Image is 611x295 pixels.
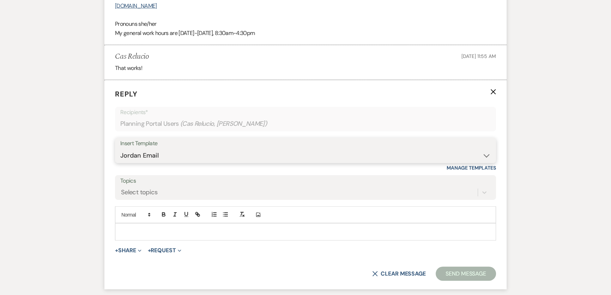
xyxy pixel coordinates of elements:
span: Reply [115,89,138,99]
button: Clear message [372,271,426,277]
label: Topics [120,176,491,186]
button: Send Message [436,267,496,281]
h5: Cas Relucio [115,52,149,61]
div: Planning Portal Users [120,117,491,131]
a: [DOMAIN_NAME] [115,2,157,10]
button: Request [148,248,181,253]
div: Select topics [121,188,158,197]
span: [DATE] 11:55 AM [461,53,496,59]
span: ( Cas Relucio, [PERSON_NAME] ) [180,119,267,129]
span: + [148,248,151,253]
p: Recipients* [120,108,491,117]
button: Share [115,248,141,253]
span: My general work hours are [DATE]-[DATE], 8:30am-4:30pm [115,29,255,37]
a: Manage Templates [447,165,496,171]
p: That works! [115,64,496,73]
span: Pronouns she/her [115,20,157,28]
span: + [115,248,118,253]
div: Insert Template [120,138,491,149]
